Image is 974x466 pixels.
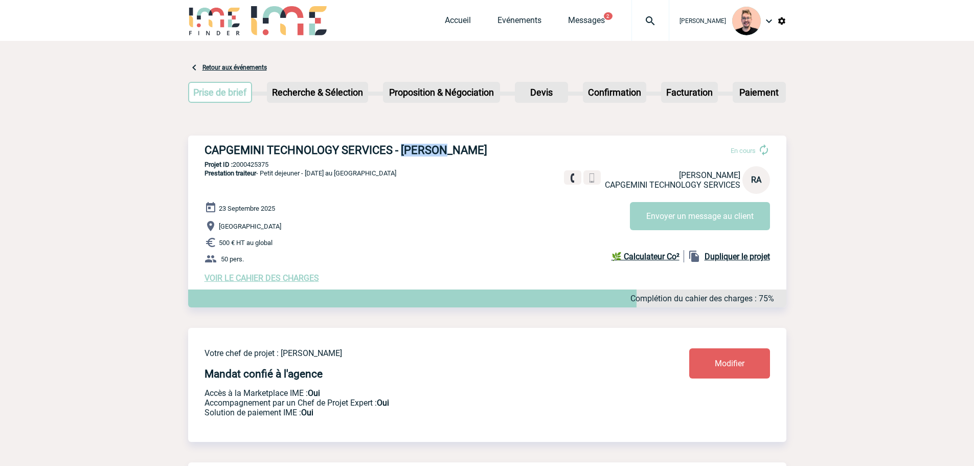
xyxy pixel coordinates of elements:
span: [PERSON_NAME] [679,17,726,25]
p: Confirmation [584,83,645,102]
b: Dupliquer le projet [705,252,770,261]
p: 2000425375 [188,161,786,168]
button: Envoyer un message au client [630,202,770,230]
span: 50 pers. [221,255,244,263]
p: Devis [516,83,567,102]
p: Recherche & Sélection [268,83,367,102]
a: Messages [568,15,605,30]
a: 🌿 Calculateur Co² [611,250,684,262]
b: Oui [301,408,313,417]
img: IME-Finder [188,6,241,35]
b: 🌿 Calculateur Co² [611,252,679,261]
img: file_copy-black-24dp.png [688,250,700,262]
b: Oui [308,388,320,398]
span: RA [751,175,761,185]
p: Paiement [734,83,785,102]
span: Modifier [715,359,744,368]
h4: Mandat confié à l'agence [205,368,323,380]
p: Facturation [662,83,717,102]
a: VOIR LE CAHIER DES CHARGES [205,273,319,283]
a: Evénements [497,15,541,30]
span: - Petit dejeuner - [DATE] au [GEOGRAPHIC_DATA] [205,169,396,177]
img: portable.png [587,173,597,183]
span: 500 € HT au global [219,239,273,247]
p: Votre chef de projet : [PERSON_NAME] [205,348,629,358]
span: CAPGEMINI TECHNOLOGY SERVICES [605,180,740,190]
span: 23 Septembre 2025 [219,205,275,212]
a: Accueil [445,15,471,30]
p: Prestation payante [205,398,629,408]
b: Projet ID : [205,161,233,168]
span: En cours [731,147,756,154]
span: [PERSON_NAME] [679,170,740,180]
p: Proposition & Négociation [384,83,499,102]
button: 2 [604,12,613,20]
b: Oui [377,398,389,408]
p: Accès à la Marketplace IME : [205,388,629,398]
a: Retour aux événements [202,64,267,71]
img: fixe.png [568,173,577,183]
span: [GEOGRAPHIC_DATA] [219,223,281,230]
p: Prise de brief [189,83,252,102]
span: Prestation traiteur [205,169,256,177]
h3: CAPGEMINI TECHNOLOGY SERVICES - [PERSON_NAME] [205,144,511,157]
p: Conformité aux process achat client, Prise en charge de la facturation, Mutualisation de plusieur... [205,408,629,417]
img: 129741-1.png [732,7,761,35]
